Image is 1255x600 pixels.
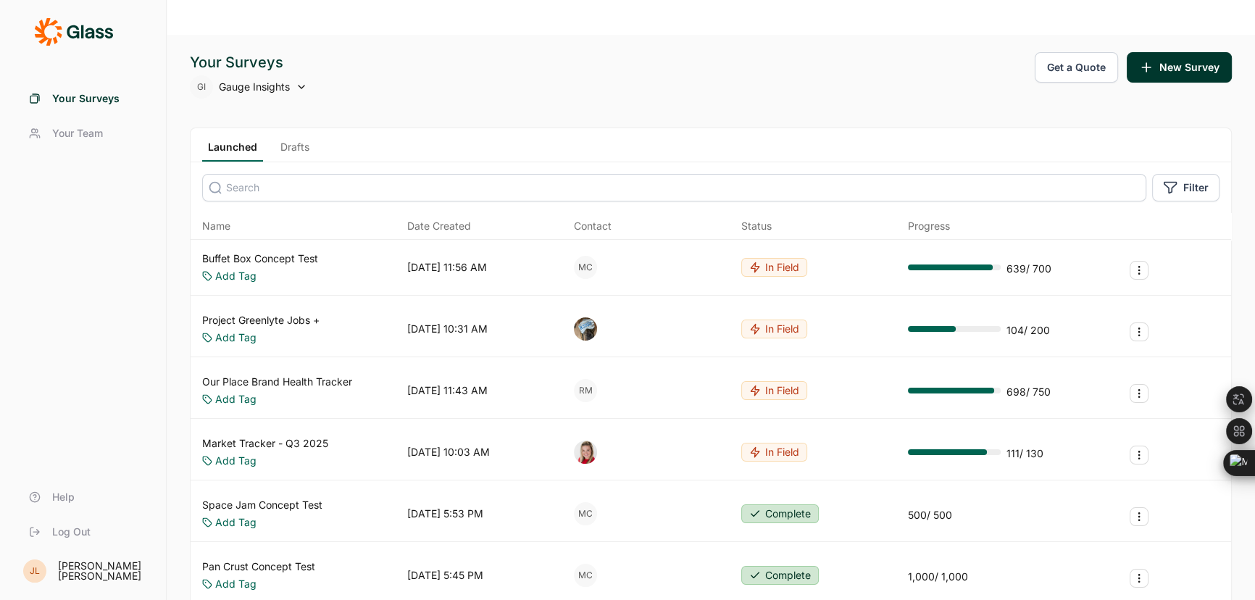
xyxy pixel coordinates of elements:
div: 500 / 500 [908,508,952,522]
span: Filter [1183,180,1209,195]
a: Add Tag [215,454,257,468]
a: Drafts [275,140,315,162]
button: Survey Actions [1130,569,1148,588]
button: In Field [741,258,807,277]
button: Survey Actions [1130,507,1148,526]
div: [PERSON_NAME] [PERSON_NAME] [58,561,149,581]
div: Contact [574,219,612,233]
button: In Field [741,381,807,400]
div: [DATE] 10:31 AM [407,322,488,336]
div: 111 / 130 [1006,446,1043,461]
div: RM [574,379,597,402]
div: Progress [908,219,950,233]
a: Pan Crust Concept Test [202,559,315,574]
span: Name [202,219,230,233]
img: xuxf4ugoqyvqjdx4ebsr.png [574,441,597,464]
a: Add Tag [215,515,257,530]
button: Get a Quote [1035,52,1118,83]
button: Survey Actions [1130,261,1148,280]
a: Space Jam Concept Test [202,498,322,512]
a: Add Tag [215,577,257,591]
button: New Survey [1127,52,1232,83]
a: Add Tag [215,269,257,283]
a: Market Tracker - Q3 2025 [202,436,328,451]
div: [DATE] 5:53 PM [407,507,483,521]
div: Status [741,219,772,233]
div: 639 / 700 [1006,262,1051,276]
div: [DATE] 5:45 PM [407,568,483,583]
div: [DATE] 10:03 AM [407,445,490,459]
div: 1,000 / 1,000 [908,570,968,584]
a: Project Greenlyte Jobs + [202,313,320,328]
span: Date Created [407,219,471,233]
button: Survey Actions [1130,322,1148,341]
div: [DATE] 11:56 AM [407,260,487,275]
button: Filter [1152,174,1219,201]
a: Buffet Box Concept Test [202,251,318,266]
div: GI [190,75,213,99]
button: In Field [741,320,807,338]
a: Add Tag [215,330,257,345]
button: In Field [741,443,807,462]
span: Log Out [52,525,91,539]
div: 104 / 200 [1006,323,1050,338]
a: Launched [202,140,263,162]
div: MC [574,502,597,525]
span: Your Surveys [52,91,120,106]
div: 698 / 750 [1006,385,1051,399]
div: [DATE] 11:43 AM [407,383,488,398]
img: ocn8z7iqvmiiaveqkfqd.png [574,317,597,341]
button: Complete [741,504,819,523]
span: Help [52,490,75,504]
button: Survey Actions [1130,384,1148,403]
input: Search [202,174,1146,201]
button: Survey Actions [1130,446,1148,464]
span: Gauge Insights [219,80,290,94]
div: JL [23,559,46,583]
a: Our Place Brand Health Tracker [202,375,352,389]
div: Your Surveys [190,52,307,72]
span: Your Team [52,126,103,141]
button: Complete [741,566,819,585]
a: Add Tag [215,392,257,407]
div: MC [574,256,597,279]
div: MC [574,564,597,587]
